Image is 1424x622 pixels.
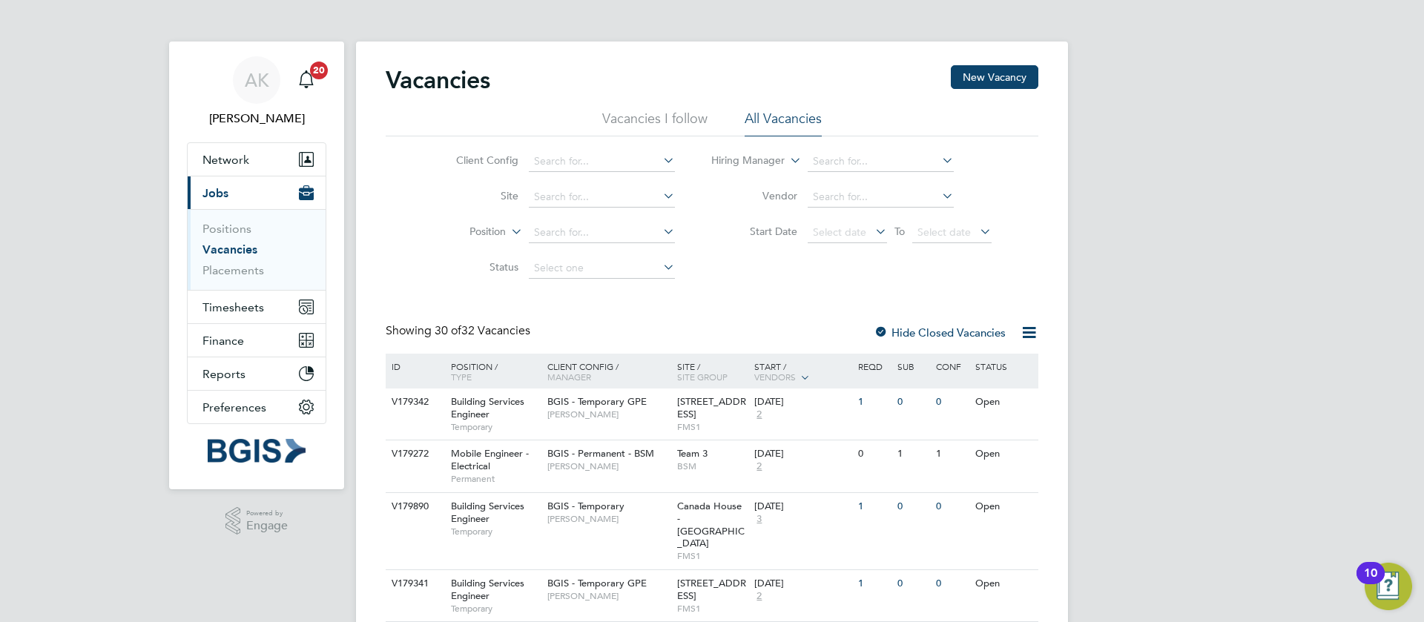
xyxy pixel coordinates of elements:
[972,354,1036,379] div: Status
[188,209,326,290] div: Jobs
[388,440,440,468] div: V179272
[433,189,518,202] label: Site
[754,408,764,421] span: 2
[245,70,269,90] span: AK
[917,225,971,239] span: Select date
[808,187,954,208] input: Search for...
[547,500,624,512] span: BGIS - Temporary
[246,520,288,532] span: Engage
[246,507,288,520] span: Powered by
[187,56,326,128] a: AK[PERSON_NAME]
[547,408,670,420] span: [PERSON_NAME]
[188,391,326,423] button: Preferences
[751,354,854,391] div: Start /
[202,222,251,236] a: Positions
[932,570,971,598] div: 0
[451,447,529,472] span: Mobile Engineer - Electrical
[188,291,326,323] button: Timesheets
[451,603,540,615] span: Temporary
[602,110,708,136] li: Vacancies I follow
[529,187,675,208] input: Search for...
[388,354,440,379] div: ID
[202,153,249,167] span: Network
[854,493,893,520] div: 1
[890,222,909,241] span: To
[1364,573,1377,592] div: 10
[754,396,851,408] div: [DATE]
[202,334,244,348] span: Finance
[677,421,748,433] span: FMS1
[451,526,540,537] span: Temporary
[202,300,264,314] span: Timesheets
[1365,563,1412,610] button: Open Resource Center, 10 new notifications
[451,500,524,525] span: Building Services Engineer
[677,550,748,562] span: FMS1
[754,371,796,383] span: Vendors
[187,110,326,128] span: Amar Kayani
[202,242,257,257] a: Vacancies
[754,460,764,473] span: 2
[677,395,746,420] span: [STREET_ADDRESS]
[894,570,932,598] div: 0
[712,225,797,238] label: Start Date
[854,570,893,598] div: 1
[188,176,326,209] button: Jobs
[451,473,540,485] span: Permanent
[932,440,971,468] div: 1
[673,354,751,389] div: Site /
[813,225,866,239] span: Select date
[547,395,647,408] span: BGIS - Temporary GPE
[386,65,490,95] h2: Vacancies
[529,222,675,243] input: Search for...
[202,367,245,381] span: Reports
[972,388,1036,416] div: Open
[544,354,673,389] div: Client Config /
[854,440,893,468] div: 0
[754,578,851,590] div: [DATE]
[451,395,524,420] span: Building Services Engineer
[421,225,506,239] label: Position
[208,439,306,463] img: bgis-logo-retina.png
[435,323,530,338] span: 32 Vacancies
[547,577,647,589] span: BGIS - Temporary GPE
[677,603,748,615] span: FMS1
[894,354,932,379] div: Sub
[433,260,518,274] label: Status
[932,388,971,416] div: 0
[440,354,544,389] div: Position /
[699,153,785,168] label: Hiring Manager
[677,577,746,602] span: [STREET_ADDRESS]
[451,577,524,602] span: Building Services Engineer
[451,421,540,433] span: Temporary
[951,65,1038,89] button: New Vacancy
[972,440,1036,468] div: Open
[547,371,591,383] span: Manager
[754,500,851,513] div: [DATE]
[202,400,266,414] span: Preferences
[388,493,440,520] div: V179890
[547,460,670,472] span: [PERSON_NAME]
[188,143,326,176] button: Network
[808,151,954,172] input: Search for...
[972,493,1036,520] div: Open
[547,590,670,602] span: [PERSON_NAME]
[169,42,344,489] nav: Main navigation
[225,507,289,535] a: Powered byEngage
[894,493,932,520] div: 0
[677,460,748,472] span: BSM
[435,323,461,338] span: 30 of
[388,570,440,598] div: V179341
[388,388,440,416] div: V179342
[310,62,328,79] span: 20
[677,447,708,460] span: Team 3
[874,325,1006,340] label: Hide Closed Vacancies
[894,440,932,468] div: 1
[754,590,764,603] span: 2
[932,354,971,379] div: Conf
[188,324,326,357] button: Finance
[677,371,728,383] span: Site Group
[547,513,670,525] span: [PERSON_NAME]
[529,151,675,172] input: Search for...
[202,263,264,277] a: Placements
[386,323,533,339] div: Showing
